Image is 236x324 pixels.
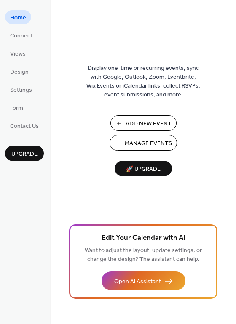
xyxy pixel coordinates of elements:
[126,120,172,128] span: Add New Event
[5,10,31,24] a: Home
[10,13,26,22] span: Home
[11,150,38,159] span: Upgrade
[10,104,23,113] span: Form
[86,64,200,99] span: Display one-time or recurring events, sync with Google, Outlook, Zoom, Eventbrite, Wix Events or ...
[114,277,161,286] span: Open AI Assistant
[102,232,185,244] span: Edit Your Calendar with AI
[10,32,32,40] span: Connect
[120,164,167,175] span: 🚀 Upgrade
[85,245,202,265] span: Want to adjust the layout, update settings, or change the design? The assistant can help.
[10,122,39,131] span: Contact Us
[115,161,172,176] button: 🚀 Upgrade
[5,146,44,161] button: Upgrade
[5,46,31,60] a: Views
[110,135,177,151] button: Manage Events
[5,82,37,96] a: Settings
[110,115,177,131] button: Add New Event
[10,50,26,58] span: Views
[5,101,28,114] a: Form
[125,139,172,148] span: Manage Events
[10,86,32,95] span: Settings
[5,64,34,78] a: Design
[102,271,185,290] button: Open AI Assistant
[10,68,29,77] span: Design
[5,119,44,133] a: Contact Us
[5,28,38,42] a: Connect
